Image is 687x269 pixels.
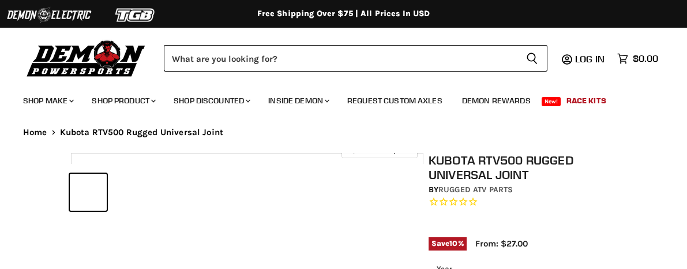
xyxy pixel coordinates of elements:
[575,53,605,65] span: Log in
[429,184,621,196] div: by
[429,237,467,250] span: Save %
[429,153,621,182] h1: Kubota RTV500 Rugged Universal Joint
[92,4,179,26] img: TGB Logo 2
[164,45,517,72] input: Search
[60,128,223,137] span: Kubota RTV500 Rugged Universal Joint
[260,89,336,113] a: Inside Demon
[453,89,539,113] a: Demon Rewards
[611,50,664,67] a: $0.00
[438,185,513,195] a: Rugged ATV Parts
[347,145,411,154] span: Click to expand
[6,4,92,26] img: Demon Electric Logo 2
[339,89,451,113] a: Request Custom Axles
[164,45,547,72] form: Product
[70,174,107,211] button: IMAGE thumbnail
[558,89,615,113] a: Race Kits
[542,97,561,106] span: New!
[83,89,163,113] a: Shop Product
[570,54,611,64] a: Log in
[14,89,81,113] a: Shop Make
[633,53,658,64] span: $0.00
[23,38,149,79] img: Demon Powersports
[14,84,655,113] ul: Main menu
[449,239,457,248] span: 10
[517,45,547,72] button: Search
[475,238,528,249] span: From: $27.00
[429,196,621,208] span: Rated 0.0 out of 5 stars 0 reviews
[23,128,47,137] a: Home
[165,89,257,113] a: Shop Discounted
